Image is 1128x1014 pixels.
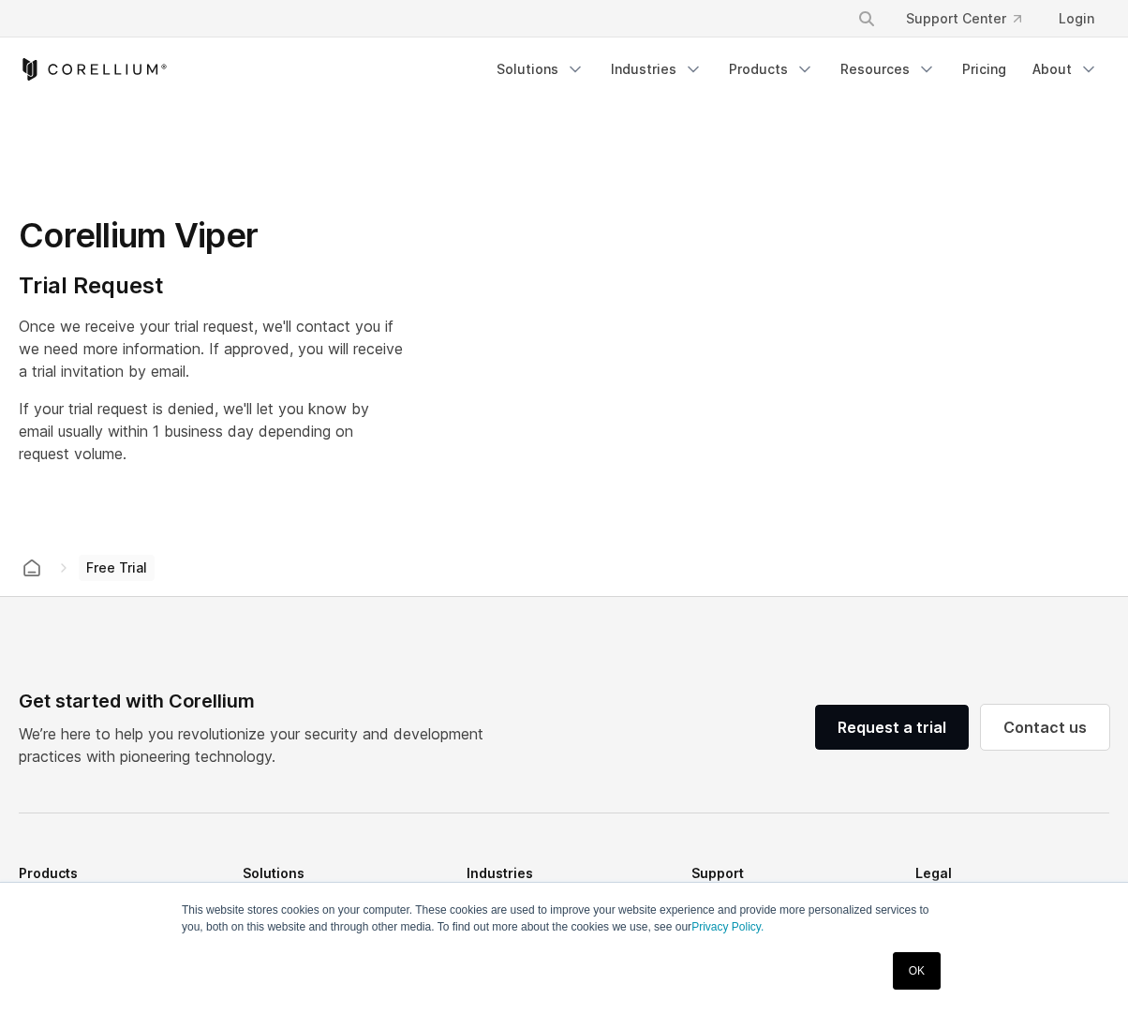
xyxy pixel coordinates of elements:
[19,58,168,81] a: Corellium Home
[1021,52,1109,86] a: About
[835,2,1109,36] div: Navigation Menu
[485,52,596,86] a: Solutions
[981,705,1109,750] a: Contact us
[600,52,714,86] a: Industries
[79,555,155,581] span: Free Trial
[19,399,369,463] span: If your trial request is denied, we'll let you know by email usually within 1 business day depend...
[19,687,498,715] div: Get started with Corellium
[19,215,407,257] h1: Corellium Viper
[182,902,946,935] p: This website stores cookies on your computer. These cookies are used to improve your website expe...
[19,317,403,380] span: Once we receive your trial request, we'll contact you if we need more information. If approved, y...
[891,2,1036,36] a: Support Center
[815,705,969,750] a: Request a trial
[850,2,883,36] button: Search
[829,52,947,86] a: Resources
[893,952,941,990] a: OK
[1044,2,1109,36] a: Login
[19,272,407,300] h4: Trial Request
[19,723,498,768] p: We’re here to help you revolutionize your security and development practices with pioneering tech...
[691,920,764,933] a: Privacy Policy.
[951,52,1017,86] a: Pricing
[718,52,825,86] a: Products
[15,555,49,581] a: Corellium home
[485,52,1109,86] div: Navigation Menu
